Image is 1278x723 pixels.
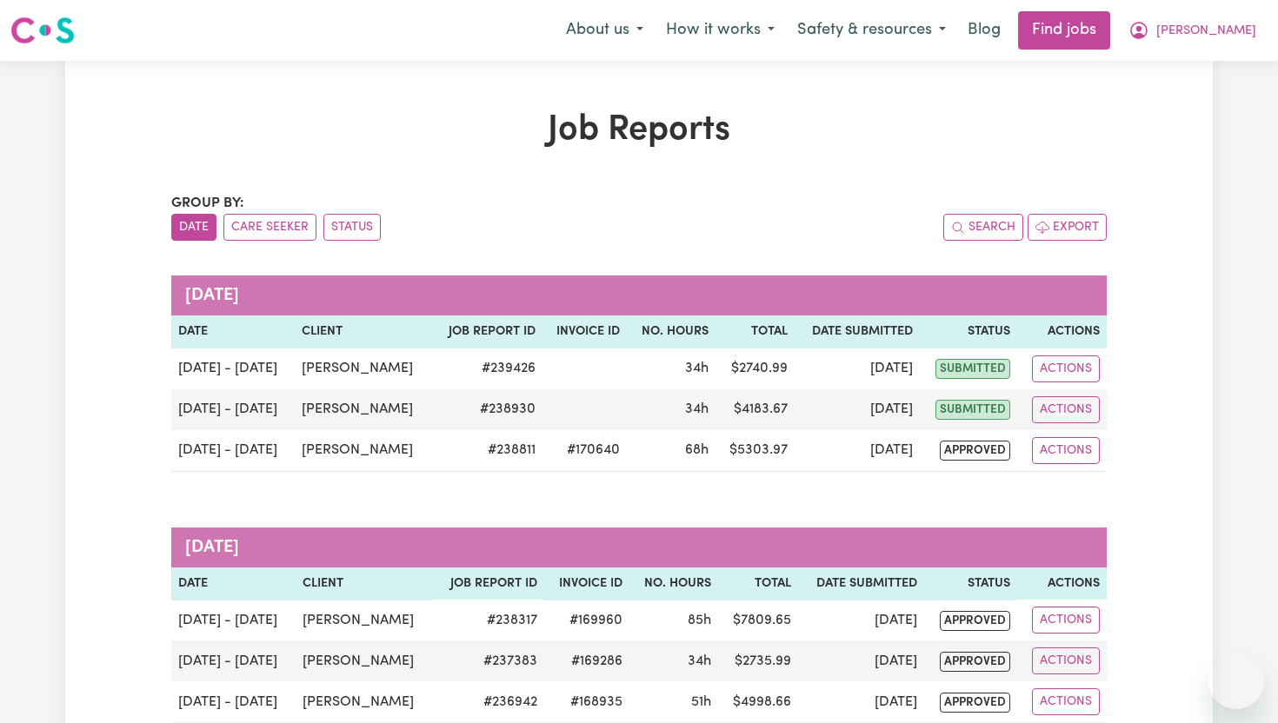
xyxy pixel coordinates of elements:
[171,600,296,640] td: [DATE] - [DATE]
[798,567,924,600] th: Date Submitted
[10,10,75,50] a: Careseekers logo
[432,389,542,430] td: # 238930
[1028,214,1107,241] button: Export
[171,681,296,722] td: [DATE] - [DATE]
[1018,11,1110,50] a: Find jobs
[544,681,629,722] td: #168935
[432,348,542,389] td: # 239426
[1032,396,1100,423] button: Actions
[1032,647,1100,674] button: Actions
[542,315,627,348] th: Invoice ID
[296,600,433,640] td: [PERSON_NAME]
[1117,12,1268,49] button: My Account
[1032,355,1100,382] button: Actions
[940,441,1010,461] span: approved
[171,109,1107,151] h1: Job Reports
[940,693,1010,713] span: approved
[1032,437,1100,464] button: Actions
[716,430,795,472] td: $ 5303.97
[627,315,716,348] th: No. Hours
[296,567,433,600] th: Client
[940,652,1010,672] span: approved
[171,348,295,389] td: [DATE] - [DATE]
[1017,567,1107,600] th: Actions
[295,348,432,389] td: [PERSON_NAME]
[795,348,920,389] td: [DATE]
[296,681,433,722] td: [PERSON_NAME]
[1017,315,1107,348] th: Actions
[716,389,795,430] td: $ 4183.67
[171,640,296,681] td: [DATE] - [DATE]
[171,214,216,241] button: sort invoices by date
[10,15,75,46] img: Careseekers logo
[688,654,711,668] span: 34 hours
[798,600,924,640] td: [DATE]
[685,443,709,457] span: 68 hours
[171,196,244,210] span: Group by:
[920,315,1017,348] th: Status
[655,12,786,49] button: How it works
[795,389,920,430] td: [DATE]
[943,214,1023,241] button: Search
[718,567,797,600] th: Total
[629,567,718,600] th: No. Hours
[685,402,709,416] span: 34 hours
[935,400,1010,420] span: submitted
[718,600,797,640] td: $ 7809.65
[433,681,544,722] td: # 236942
[685,361,709,375] span: 34 hours
[171,430,295,472] td: [DATE] - [DATE]
[688,614,711,627] span: 85 hours
[171,527,1107,567] caption: [DATE]
[295,389,432,430] td: [PERSON_NAME]
[433,640,544,681] td: # 237383
[940,611,1010,631] span: approved
[171,275,1107,315] caption: [DATE]
[433,567,544,600] th: Job Report ID
[1208,653,1264,709] iframe: Button to launch messaging window
[935,359,1010,379] span: submitted
[1032,607,1100,633] button: Actions
[171,315,295,348] th: Date
[1156,22,1256,41] span: [PERSON_NAME]
[432,430,542,472] td: # 238811
[795,430,920,472] td: [DATE]
[957,11,1011,50] a: Blog
[432,315,542,348] th: Job Report ID
[171,389,295,430] td: [DATE] - [DATE]
[542,430,627,472] td: #170640
[296,640,433,681] td: [PERSON_NAME]
[1032,688,1100,715] button: Actions
[544,567,629,600] th: Invoice ID
[786,12,957,49] button: Safety & resources
[924,567,1017,600] th: Status
[295,430,432,472] td: [PERSON_NAME]
[433,600,544,640] td: # 238317
[716,315,795,348] th: Total
[718,681,797,722] td: $ 4998.66
[718,640,797,681] td: $ 2735.99
[295,315,432,348] th: Client
[544,600,629,640] td: #169960
[223,214,316,241] button: sort invoices by care seeker
[691,695,711,709] span: 51 hours
[798,681,924,722] td: [DATE]
[323,214,381,241] button: sort invoices by paid status
[716,348,795,389] td: $ 2740.99
[544,640,629,681] td: #169286
[555,12,655,49] button: About us
[795,315,920,348] th: Date Submitted
[798,640,924,681] td: [DATE]
[171,567,296,600] th: Date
